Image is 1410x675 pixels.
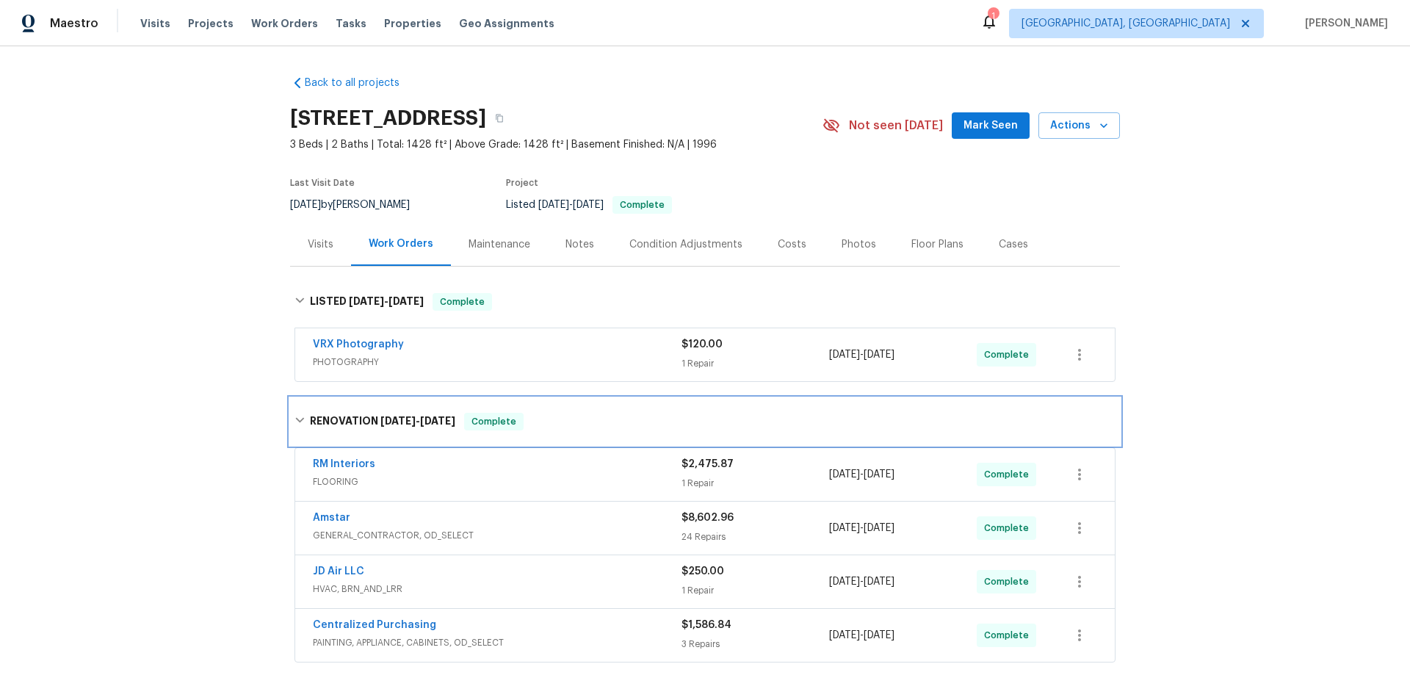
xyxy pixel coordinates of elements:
span: - [829,574,894,589]
div: Work Orders [369,237,433,251]
span: [DATE] [829,350,860,360]
span: - [380,416,455,426]
span: $8,602.96 [681,513,734,523]
a: Amstar [313,513,350,523]
span: Complete [434,295,491,309]
span: Listed [506,200,672,210]
span: Complete [984,347,1035,362]
button: Copy Address [486,105,513,131]
span: [DATE] [864,350,894,360]
span: [GEOGRAPHIC_DATA], [GEOGRAPHIC_DATA] [1022,16,1230,31]
div: Cases [999,237,1028,252]
span: Complete [984,521,1035,535]
span: [DATE] [829,523,860,533]
span: Project [506,178,538,187]
a: RM Interiors [313,459,375,469]
div: by [PERSON_NAME] [290,196,427,214]
span: Work Orders [251,16,318,31]
span: HVAC, BRN_AND_LRR [313,582,681,596]
div: Visits [308,237,333,252]
button: Actions [1038,112,1120,140]
span: Complete [984,628,1035,643]
span: [PERSON_NAME] [1299,16,1388,31]
h6: RENOVATION [310,413,455,430]
div: Notes [565,237,594,252]
span: [DATE] [864,577,894,587]
span: Complete [614,201,670,209]
span: Not seen [DATE] [849,118,943,133]
div: Maintenance [469,237,530,252]
span: - [829,521,894,535]
span: [DATE] [420,416,455,426]
div: Costs [778,237,806,252]
span: $250.00 [681,566,724,577]
span: Projects [188,16,234,31]
span: [DATE] [829,469,860,480]
span: Actions [1050,117,1108,135]
div: 1 Repair [681,476,829,491]
button: Mark Seen [952,112,1030,140]
span: [DATE] [573,200,604,210]
span: [DATE] [829,577,860,587]
a: Centralized Purchasing [313,620,436,630]
span: 3 Beds | 2 Baths | Total: 1428 ft² | Above Grade: 1428 ft² | Basement Finished: N/A | 1996 [290,137,822,152]
span: $120.00 [681,339,723,350]
span: - [829,628,894,643]
span: Geo Assignments [459,16,554,31]
div: 1 [988,9,998,24]
span: - [349,296,424,306]
div: 24 Repairs [681,530,829,544]
span: Mark Seen [963,117,1018,135]
span: [DATE] [864,523,894,533]
span: [DATE] [349,296,384,306]
a: JD Air LLC [313,566,364,577]
span: [DATE] [388,296,424,306]
a: VRX Photography [313,339,404,350]
span: [DATE] [829,630,860,640]
span: Properties [384,16,441,31]
span: PHOTOGRAPHY [313,355,681,369]
span: Complete [984,467,1035,482]
div: 1 Repair [681,583,829,598]
span: [DATE] [538,200,569,210]
span: [DATE] [864,630,894,640]
span: Last Visit Date [290,178,355,187]
span: Tasks [336,18,366,29]
div: Condition Adjustments [629,237,742,252]
span: PAINTING, APPLIANCE, CABINETS, OD_SELECT [313,635,681,650]
span: Visits [140,16,170,31]
span: [DATE] [864,469,894,480]
span: [DATE] [380,416,416,426]
span: Maestro [50,16,98,31]
h2: [STREET_ADDRESS] [290,111,486,126]
span: FLOORING [313,474,681,489]
div: 3 Repairs [681,637,829,651]
div: LISTED [DATE]-[DATE]Complete [290,278,1120,325]
span: - [829,467,894,482]
span: $1,586.84 [681,620,731,630]
div: RENOVATION [DATE]-[DATE]Complete [290,398,1120,445]
span: - [829,347,894,362]
div: Photos [842,237,876,252]
h6: LISTED [310,293,424,311]
span: $2,475.87 [681,459,734,469]
span: Complete [984,574,1035,589]
span: [DATE] [290,200,321,210]
a: Back to all projects [290,76,431,90]
span: GENERAL_CONTRACTOR, OD_SELECT [313,528,681,543]
div: Floor Plans [911,237,963,252]
div: 1 Repair [681,356,829,371]
span: Complete [466,414,522,429]
span: - [538,200,604,210]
